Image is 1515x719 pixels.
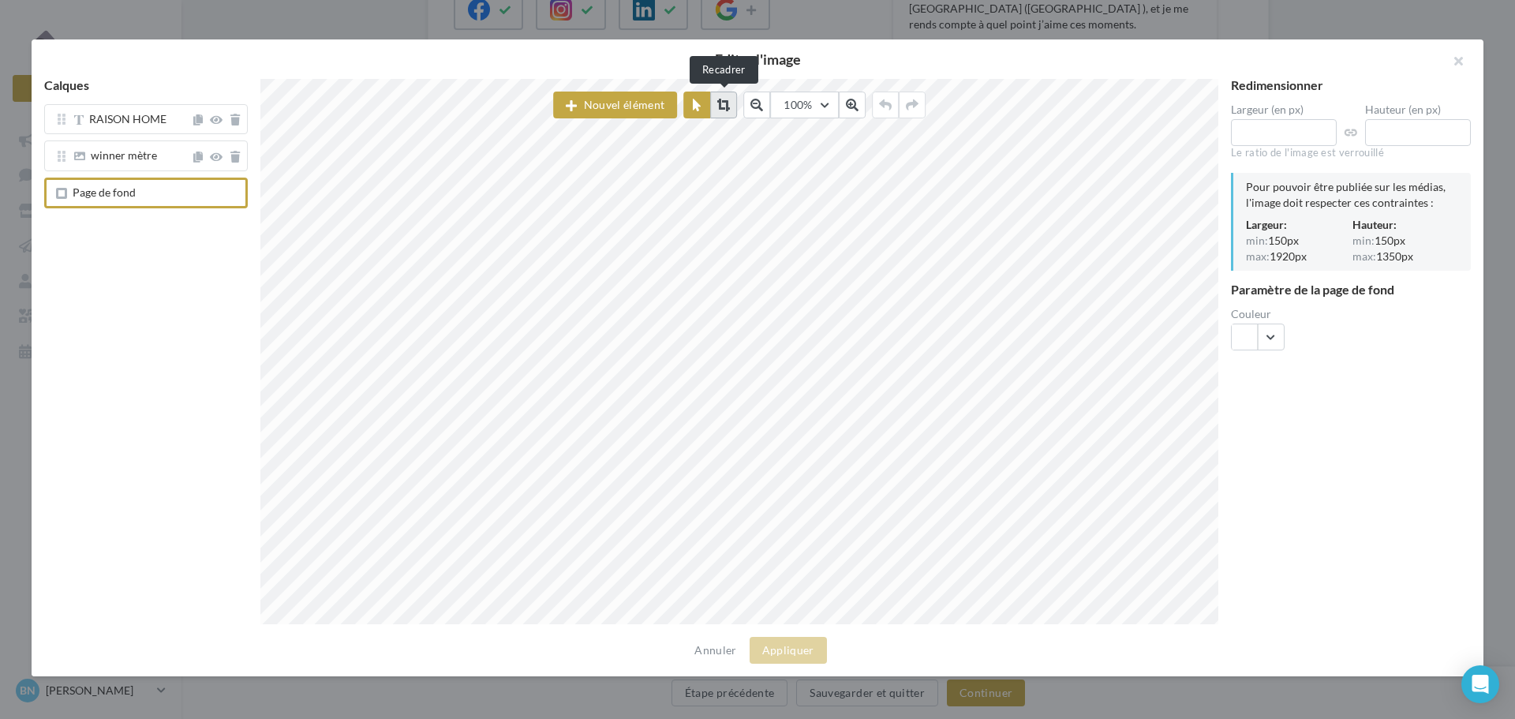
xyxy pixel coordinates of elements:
[688,641,743,660] button: Annuler
[1246,235,1268,246] span: min:
[750,637,827,664] button: Appliquer
[690,56,758,84] div: Recadrer
[553,92,677,118] button: Nouvel élément
[57,52,1458,66] h2: Editer l'image
[32,79,260,104] div: Calques
[1461,665,1499,703] div: Open Intercom Messenger
[1231,104,1337,115] label: Largeur (en px)
[89,112,166,125] span: RAISON HOME
[1352,251,1376,262] span: max:
[1246,217,1352,233] div: Largeur:
[1231,283,1471,296] div: Paramètre de la page de fond
[1231,79,1471,92] div: Redimensionner
[91,148,157,162] span: winner mètre
[1246,251,1270,262] span: max:
[1246,249,1352,264] div: 1920px
[1246,179,1458,211] div: Pour pouvoir être publiée sur les médias, l'image doit respecter ces contraintes :
[1231,309,1471,320] label: Couleur
[1352,249,1459,264] div: 1350px
[1231,146,1471,160] div: Le ratio de l'image est verrouillé
[1365,104,1471,115] label: Hauteur (en px)
[770,92,838,118] button: 100%
[73,185,136,199] span: Page de fond
[1246,233,1352,249] div: 150px
[1352,217,1459,233] div: Hauteur:
[1352,233,1459,249] div: 150px
[1352,235,1375,246] span: min:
